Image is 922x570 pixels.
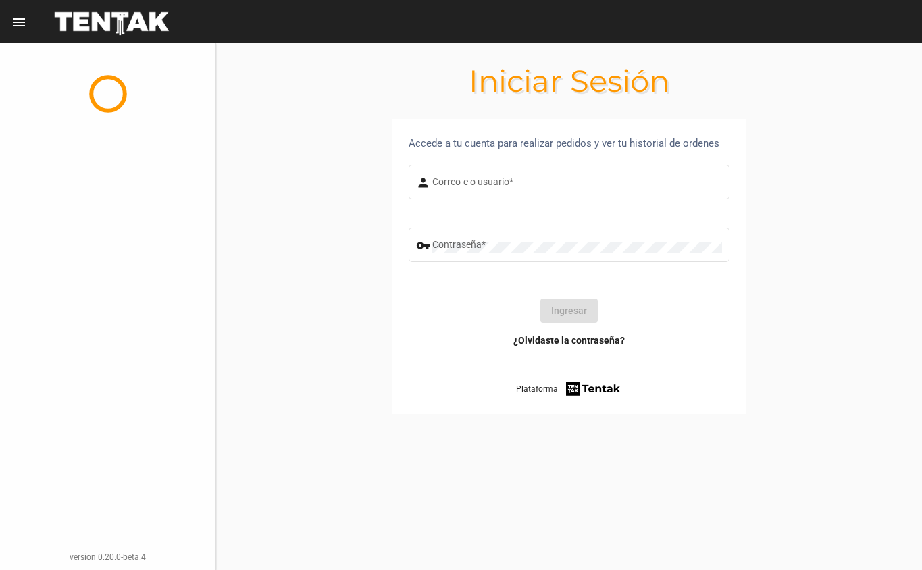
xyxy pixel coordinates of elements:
a: Plataforma [516,380,622,398]
h1: Iniciar Sesión [216,70,922,92]
mat-icon: menu [11,14,27,30]
mat-icon: person [416,175,432,191]
span: Plataforma [516,382,558,396]
div: Accede a tu cuenta para realizar pedidos y ver tu historial de ordenes [409,135,729,151]
a: ¿Olvidaste la contraseña? [513,334,625,347]
button: Ingresar [540,299,598,323]
img: tentak-firm.png [564,380,622,398]
mat-icon: vpn_key [416,238,432,254]
div: version 0.20.0-beta.4 [11,550,205,564]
